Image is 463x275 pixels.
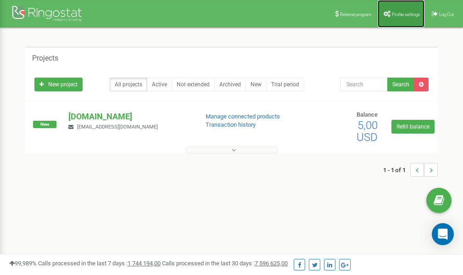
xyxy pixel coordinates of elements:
[162,260,288,267] span: Calls processed in the last 30 days :
[34,78,83,91] a: New project
[128,260,161,267] u: 1 744 194,00
[33,121,56,128] span: New
[68,111,190,123] p: [DOMAIN_NAME]
[38,260,161,267] span: Calls processed in the last 7 days :
[439,12,454,17] span: Log Out
[432,223,454,245] div: Open Intercom Messenger
[172,78,215,91] a: Not extended
[383,154,438,186] nav: ...
[32,54,58,62] h5: Projects
[266,78,304,91] a: Trial period
[206,113,280,120] a: Manage connected products
[255,260,288,267] u: 7 596 625,00
[77,124,158,130] span: [EMAIL_ADDRESS][DOMAIN_NAME]
[391,120,435,134] a: Refill balance
[392,12,420,17] span: Profile settings
[340,78,388,91] input: Search
[245,78,267,91] a: New
[214,78,246,91] a: Archived
[357,111,378,118] span: Balance
[383,163,410,177] span: 1 - 1 of 1
[357,119,378,144] span: 5,00 USD
[387,78,414,91] button: Search
[9,260,37,267] span: 99,989%
[340,12,372,17] span: Referral program
[147,78,172,91] a: Active
[206,121,256,128] a: Transaction history
[110,78,147,91] a: All projects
